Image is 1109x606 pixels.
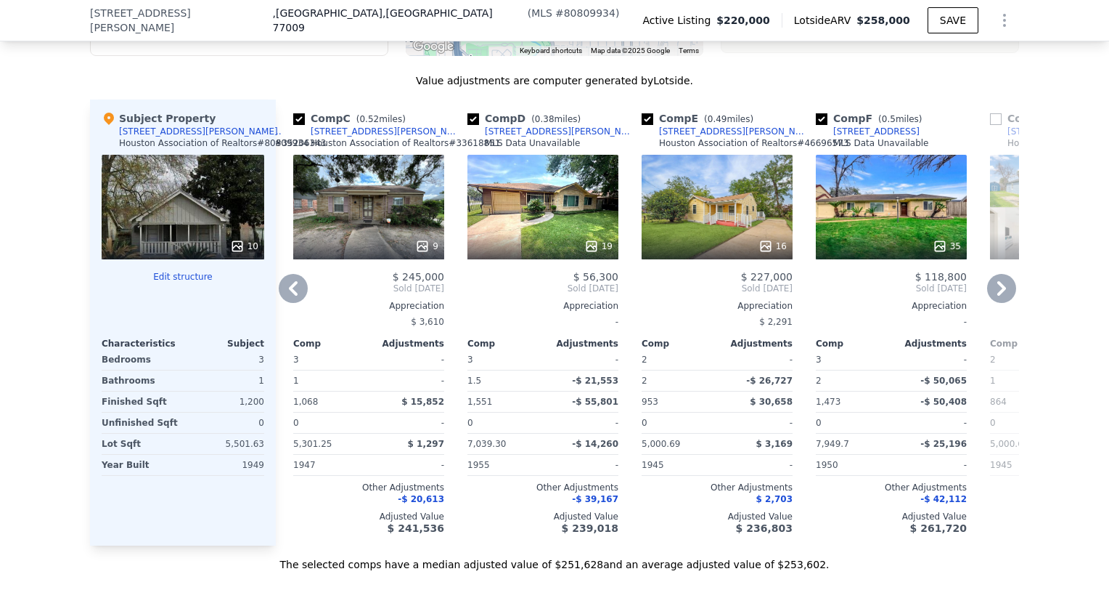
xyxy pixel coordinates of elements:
[816,511,967,522] div: Adjusted Value
[359,114,379,124] span: 0.52
[409,37,457,56] img: Google
[642,338,717,350] div: Comp
[272,7,492,33] span: , [GEOGRAPHIC_DATA] 77009
[372,413,444,433] div: -
[816,111,928,126] div: Comp F
[293,418,299,428] span: 0
[894,350,967,370] div: -
[398,494,444,504] span: -$ 20,613
[546,413,618,433] div: -
[119,137,308,149] div: Houston Association of Realtors # 80809934
[920,494,967,504] span: -$ 42,112
[467,439,506,449] span: 7,039.30
[679,47,699,54] a: Terms
[186,455,264,475] div: 1949
[891,338,967,350] div: Adjustments
[528,6,620,20] div: ( )
[351,114,412,124] span: ( miles)
[933,239,961,254] div: 35
[102,392,180,412] div: Finished Sqft
[186,413,264,433] div: 0
[102,455,180,475] div: Year Built
[642,283,793,294] span: Sold [DATE]
[642,397,658,407] span: 953
[467,338,543,350] div: Comp
[990,418,996,428] span: 0
[720,350,793,370] div: -
[293,111,412,126] div: Comp C
[816,482,967,493] div: Other Adjustments
[102,434,180,454] div: Lot Sqft
[546,350,618,370] div: -
[750,397,793,407] span: $ 30,658
[990,455,1063,475] div: 1945
[467,371,540,391] div: 1.5
[293,126,462,137] a: [STREET_ADDRESS][PERSON_NAME]
[102,111,216,126] div: Subject Property
[642,13,716,28] span: Active Listing
[572,397,618,407] span: -$ 55,801
[415,239,438,254] div: 9
[186,350,264,370] div: 3
[520,46,582,56] button: Keyboard shortcuts
[186,392,264,412] div: 1,200
[816,300,967,312] div: Appreciation
[659,137,848,149] div: Houston Association of Realtors # 46696573
[816,355,822,365] span: 3
[915,271,967,283] span: $ 118,800
[102,350,180,370] div: Bedrooms
[642,371,714,391] div: 2
[920,439,967,449] span: -$ 25,196
[910,522,967,534] span: $ 261,720
[293,338,369,350] div: Comp
[90,546,1019,572] div: The selected comps have a median adjusted value of $251,628 and an average adjusted value of $253...
[816,455,888,475] div: 1950
[102,338,183,350] div: Characteristics
[546,455,618,475] div: -
[816,338,891,350] div: Comp
[720,455,793,475] div: -
[119,126,278,137] div: [STREET_ADDRESS][PERSON_NAME]
[293,300,444,312] div: Appreciation
[584,239,613,254] div: 19
[572,376,618,386] span: -$ 21,553
[369,338,444,350] div: Adjustments
[928,7,978,33] button: SAVE
[882,114,896,124] span: 0.5
[525,114,586,124] span: ( miles)
[467,482,618,493] div: Other Adjustments
[833,137,929,149] div: MLS Data Unavailable
[467,300,618,312] div: Appreciation
[467,455,540,475] div: 1955
[467,283,618,294] span: Sold [DATE]
[467,397,492,407] span: 1,551
[293,482,444,493] div: Other Adjustments
[833,126,920,137] div: [STREET_ADDRESS]
[816,418,822,428] span: 0
[758,239,787,254] div: 16
[293,455,366,475] div: 1947
[230,239,258,254] div: 10
[990,6,1019,35] button: Show Options
[562,522,618,534] span: $ 239,018
[293,511,444,522] div: Adjusted Value
[856,15,910,26] span: $258,000
[272,6,524,35] span: , [GEOGRAPHIC_DATA]
[393,271,444,283] span: $ 245,000
[467,111,586,126] div: Comp D
[543,338,618,350] div: Adjustments
[293,439,332,449] span: 5,301.25
[756,439,793,449] span: $ 3,169
[485,126,636,137] div: [STREET_ADDRESS][PERSON_NAME]
[467,126,636,137] a: [STREET_ADDRESS][PERSON_NAME]
[485,137,581,149] div: MLS Data Unavailable
[816,397,840,407] span: 1,473
[572,439,618,449] span: -$ 14,260
[293,283,444,294] span: Sold [DATE]
[990,371,1063,391] div: 1
[90,73,1019,88] div: Value adjustments are computer generated by Lotside .
[411,317,444,327] span: $ 3,610
[467,355,473,365] span: 3
[642,455,714,475] div: 1945
[531,7,552,19] span: MLS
